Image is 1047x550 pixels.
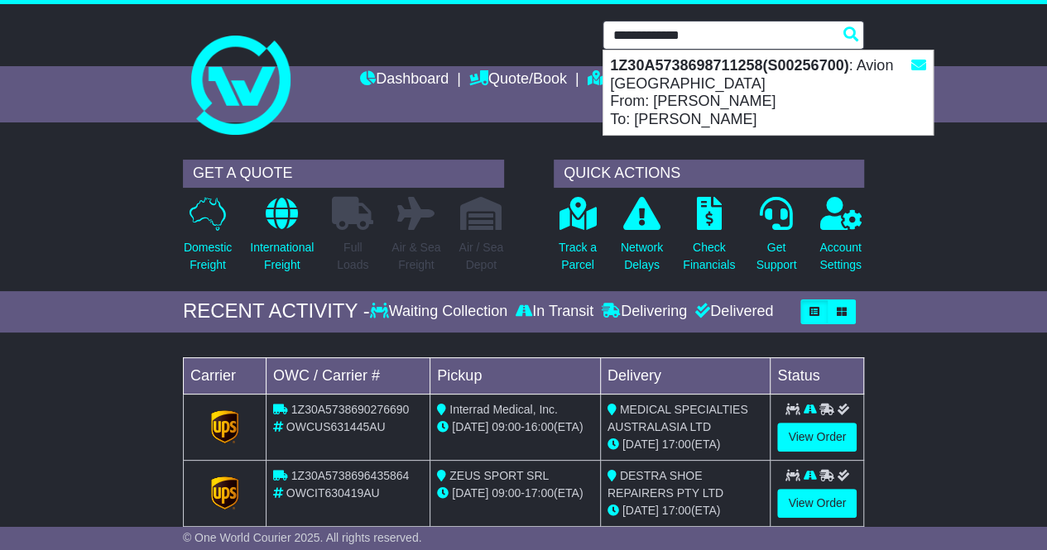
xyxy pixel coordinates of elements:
a: CheckFinancials [682,196,736,283]
p: Full Loads [332,239,373,274]
div: - (ETA) [437,418,593,436]
span: 17:00 [662,438,691,451]
span: OWCIT630419AU [286,486,380,500]
p: Track a Parcel [559,239,597,274]
a: AccountSettings [819,196,862,283]
span: [DATE] [452,486,488,500]
p: Air & Sea Freight [391,239,440,274]
span: [DATE] [452,420,488,433]
div: - (ETA) [437,485,593,502]
div: Waiting Collection [370,303,511,321]
span: Interrad Medical, Inc. [449,403,558,416]
a: Track aParcel [558,196,598,283]
td: Status [771,357,864,394]
td: Pickup [430,357,601,394]
span: OWCUS631445AU [286,420,386,433]
strong: 1Z30A5738698711258(S00256700) [610,57,848,74]
a: View Order [777,423,857,452]
a: InternationalFreight [249,196,315,283]
a: View Order [777,489,857,518]
span: MEDICAL SPECIALTIES AUSTRALASIA LTD [608,403,748,433]
a: Tracking [588,66,660,94]
img: GetCarrierServiceLogo [211,410,239,443]
td: OWC / Carrier # [266,357,430,394]
span: 09:00 [492,486,521,500]
span: DESTRA SHOE REPAIRERS PTY LTD [608,469,723,500]
div: In Transit [511,303,598,321]
span: © One World Courier 2025. All rights reserved. [183,531,422,544]
a: Dashboard [360,66,449,94]
p: Check Financials [683,239,735,274]
td: Delivery [600,357,771,394]
span: ZEUS SPORT SRL [449,469,549,482]
span: 1Z30A5738696435864 [291,469,409,482]
span: [DATE] [622,504,659,517]
a: NetworkDelays [620,196,664,283]
span: [DATE] [622,438,659,451]
div: GET A QUOTE [183,160,504,188]
a: Quote/Book [469,66,567,94]
img: GetCarrierServiceLogo [211,476,239,509]
a: DomesticFreight [183,196,233,283]
div: Delivered [691,303,773,321]
div: QUICK ACTIONS [554,160,864,188]
div: Delivering [598,303,691,321]
span: 17:00 [662,504,691,517]
p: Account Settings [819,239,862,274]
p: Domestic Freight [184,239,232,274]
p: Get Support [756,239,796,274]
div: : Avion [GEOGRAPHIC_DATA] From: [PERSON_NAME] To: [PERSON_NAME] [603,50,933,135]
p: Air / Sea Depot [459,239,503,274]
td: Carrier [183,357,266,394]
span: 09:00 [492,420,521,433]
a: GetSupport [755,196,797,283]
div: RECENT ACTIVITY - [183,299,370,323]
p: International Freight [250,239,314,274]
span: 16:00 [525,420,554,433]
p: Network Delays [621,239,663,274]
div: (ETA) [608,436,764,453]
span: 17:00 [525,486,554,500]
div: (ETA) [608,502,764,519]
span: 1Z30A5738690276690 [291,403,409,416]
